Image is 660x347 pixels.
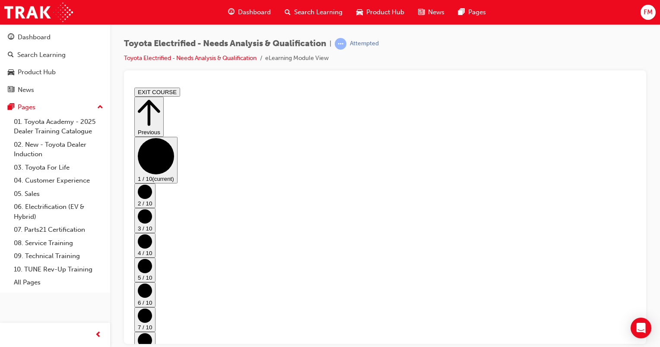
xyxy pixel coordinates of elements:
button: Pages [3,99,107,115]
a: 06. Electrification (EV & Hybrid) [10,200,107,223]
span: pages-icon [8,104,14,111]
button: 5 / 10 [3,173,25,198]
button: 8 / 10 [3,248,25,272]
div: Dashboard [18,32,51,42]
span: guage-icon [228,7,235,18]
button: 6 / 10 [3,198,25,223]
span: Dashboard [238,7,271,17]
div: Product Hub [18,67,56,77]
a: 09. Technical Training [10,249,107,263]
span: 7 / 10 [7,240,21,246]
button: 2 / 10 [3,99,25,124]
button: EXIT COURSE [3,3,49,13]
a: 04. Customer Experience [10,174,107,187]
span: search-icon [8,51,14,59]
span: 5 / 10 [7,190,21,197]
span: (current) [21,91,43,98]
li: eLearning Module View [265,54,329,63]
div: News [18,85,34,95]
span: FM [644,7,653,17]
button: DashboardSearch LearningProduct HubNews [3,28,107,99]
span: | [330,39,331,49]
span: up-icon [97,102,103,113]
span: search-icon [285,7,291,18]
a: 08. Service Training [10,237,107,250]
div: Open Intercom Messenger [631,318,651,338]
span: Pages [468,7,486,17]
a: search-iconSearch Learning [278,3,349,21]
span: Search Learning [294,7,343,17]
a: news-iconNews [411,3,451,21]
button: 3 / 10 [3,124,25,148]
span: 6 / 10 [7,215,21,222]
span: prev-icon [95,330,102,341]
div: Search Learning [17,50,66,60]
a: car-iconProduct Hub [349,3,411,21]
a: guage-iconDashboard [221,3,278,21]
img: Trak [4,3,73,22]
span: news-icon [418,7,425,18]
a: 03. Toyota For Life [10,161,107,174]
span: 3 / 10 [7,141,21,148]
a: 01. Toyota Academy - 2025 Dealer Training Catalogue [10,115,107,138]
a: Dashboard [3,29,107,45]
span: guage-icon [8,34,14,41]
span: car-icon [356,7,363,18]
button: 7 / 10 [3,223,25,248]
div: Pages [18,102,35,112]
a: Product Hub [3,64,107,80]
span: news-icon [8,86,14,94]
a: Toyota Electrified - Needs Analysis & Qualification [124,54,257,62]
a: pages-iconPages [451,3,493,21]
a: Search Learning [3,47,107,63]
span: learningRecordVerb_ATTEMPT-icon [335,38,346,50]
a: 10. TUNE Rev-Up Training [10,263,107,276]
a: News [3,82,107,98]
span: Toyota Electrified - Needs Analysis & Qualification [124,39,326,49]
a: All Pages [10,276,107,289]
a: 05. Sales [10,187,107,201]
button: 4 / 10 [3,149,25,173]
span: pages-icon [458,7,465,18]
button: FM [641,5,656,20]
span: 4 / 10 [7,166,21,172]
button: Previous [3,13,33,53]
a: 02. New - Toyota Dealer Induction [10,138,107,161]
button: 1 / 10(current) [3,53,47,99]
span: News [428,7,444,17]
span: Product Hub [366,7,404,17]
span: 1 / 10 [7,91,21,98]
span: 2 / 10 [7,116,21,123]
span: car-icon [8,69,14,76]
span: Previous [7,45,29,51]
div: Attempted [350,40,379,48]
a: 07. Parts21 Certification [10,223,107,237]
